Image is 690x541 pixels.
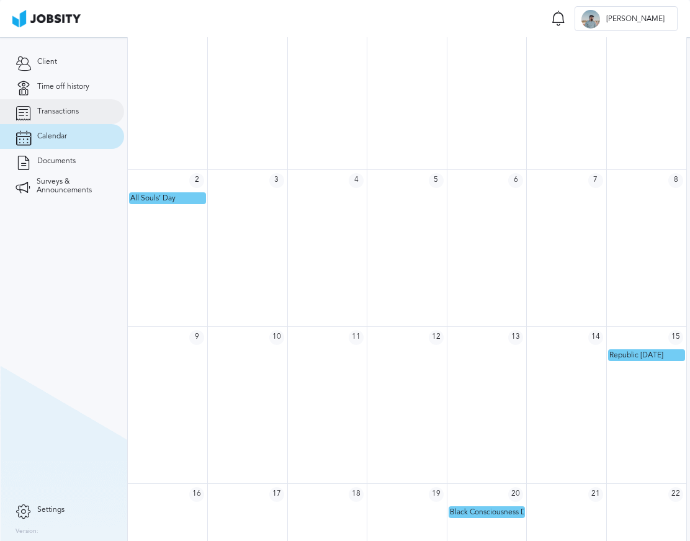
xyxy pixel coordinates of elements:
[588,173,603,188] span: 7
[668,330,683,345] span: 15
[429,487,444,502] span: 19
[37,157,76,166] span: Documents
[508,173,523,188] span: 6
[575,6,678,31] button: C[PERSON_NAME]
[189,487,204,502] span: 16
[588,487,603,502] span: 21
[37,132,67,141] span: Calendar
[37,107,79,116] span: Transactions
[12,10,81,27] img: ab4bad089aa723f57921c736e9817d99.png
[588,330,603,345] span: 14
[269,487,284,502] span: 17
[37,177,109,195] span: Surveys & Announcements
[609,351,663,359] span: Republic [DATE]
[130,194,176,202] span: All Souls’ Day
[189,173,204,188] span: 2
[581,10,600,29] div: C
[349,487,364,502] span: 18
[668,487,683,502] span: 22
[600,15,671,24] span: [PERSON_NAME]
[429,173,444,188] span: 5
[37,506,65,514] span: Settings
[269,330,284,345] span: 10
[37,58,57,66] span: Client
[37,83,89,91] span: Time off history
[269,173,284,188] span: 3
[508,330,523,345] span: 13
[349,173,364,188] span: 4
[450,507,534,516] span: Black Consciousness Day
[349,330,364,345] span: 11
[16,528,38,535] label: Version:
[429,330,444,345] span: 12
[668,173,683,188] span: 8
[189,330,204,345] span: 9
[508,487,523,502] span: 20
